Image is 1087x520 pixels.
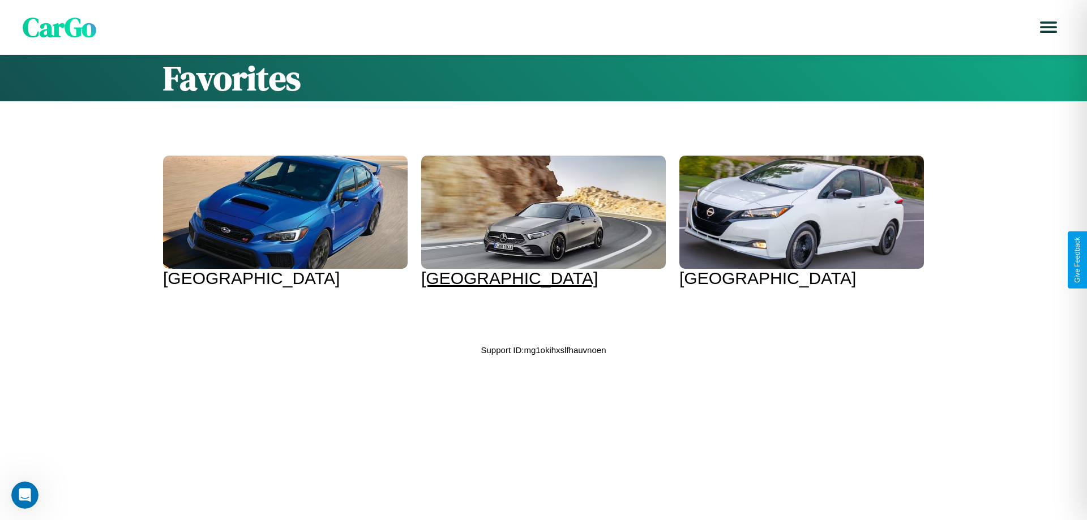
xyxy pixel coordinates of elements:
[11,482,38,509] iframe: Intercom live chat
[421,269,666,288] div: [GEOGRAPHIC_DATA]
[679,269,924,288] div: [GEOGRAPHIC_DATA]
[1033,11,1064,43] button: Open menu
[23,8,96,46] span: CarGo
[163,55,924,101] h1: Favorites
[481,342,606,358] p: Support ID: mg1okihxslfhauvnoen
[1073,237,1081,283] div: Give Feedback
[163,269,408,288] div: [GEOGRAPHIC_DATA]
